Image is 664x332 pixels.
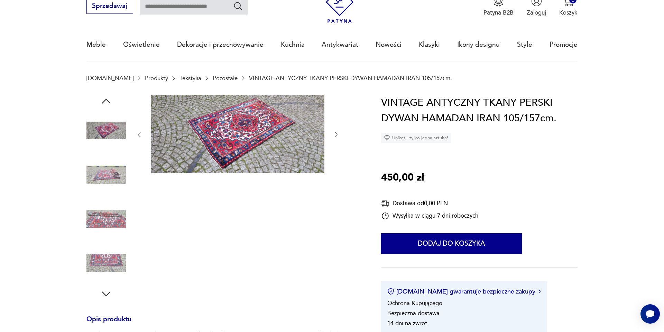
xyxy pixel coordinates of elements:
li: Bezpieczna dostawa [387,309,440,317]
img: Ikona certyfikatu [387,288,394,295]
h3: Opis produktu [86,317,361,331]
a: Promocje [550,29,578,61]
a: Ikony designu [457,29,500,61]
img: Zdjęcie produktu VINTAGE ANTYCZNY TKANY PERSKI DYWAN HAMADAN IRAN 105/157cm. [86,155,126,194]
iframe: Smartsupp widget button [640,304,660,324]
a: [DOMAIN_NAME] [86,75,133,81]
img: Ikona dostawy [381,199,389,208]
h1: VINTAGE ANTYCZNY TKANY PERSKI DYWAN HAMADAN IRAN 105/157cm. [381,95,578,126]
img: Zdjęcie produktu VINTAGE ANTYCZNY TKANY PERSKI DYWAN HAMADAN IRAN 105/157cm. [151,95,324,173]
a: Tekstylia [179,75,201,81]
a: Style [517,29,532,61]
div: Dostawa od 0,00 PLN [381,199,478,208]
img: Zdjęcie produktu VINTAGE ANTYCZNY TKANY PERSKI DYWAN HAMADAN IRAN 105/157cm. [86,243,126,283]
p: Zaloguj [527,9,546,17]
button: Dodaj do koszyka [381,233,522,254]
p: Patyna B2B [483,9,514,17]
a: Dekoracje i przechowywanie [177,29,264,61]
a: Meble [86,29,106,61]
a: Klasyki [419,29,440,61]
a: Kuchnia [281,29,305,61]
p: Koszyk [559,9,578,17]
p: VINTAGE ANTYCZNY TKANY PERSKI DYWAN HAMADAN IRAN 105/157cm. [249,75,452,81]
a: Sprzedawaj [86,4,133,9]
img: Zdjęcie produktu VINTAGE ANTYCZNY TKANY PERSKI DYWAN HAMADAN IRAN 105/157cm. [86,111,126,150]
button: Szukaj [233,1,243,11]
div: Unikat - tylko jedna sztuka! [381,133,451,143]
img: Zdjęcie produktu VINTAGE ANTYCZNY TKANY PERSKI DYWAN HAMADAN IRAN 105/157cm. [86,199,126,239]
div: Wysyłka w ciągu 7 dni roboczych [381,212,478,220]
img: Ikona strzałki w prawo [538,290,541,293]
button: [DOMAIN_NAME] gwarantuje bezpieczne zakupy [387,287,541,296]
li: 14 dni na zwrot [387,319,427,327]
a: Pozostałe [213,75,238,81]
a: Antykwariat [322,29,358,61]
a: Oświetlenie [123,29,160,61]
a: Nowości [376,29,402,61]
p: 450,00 zł [381,170,424,186]
img: Ikona diamentu [384,135,390,141]
a: Produkty [145,75,168,81]
li: Ochrona Kupującego [387,299,442,307]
